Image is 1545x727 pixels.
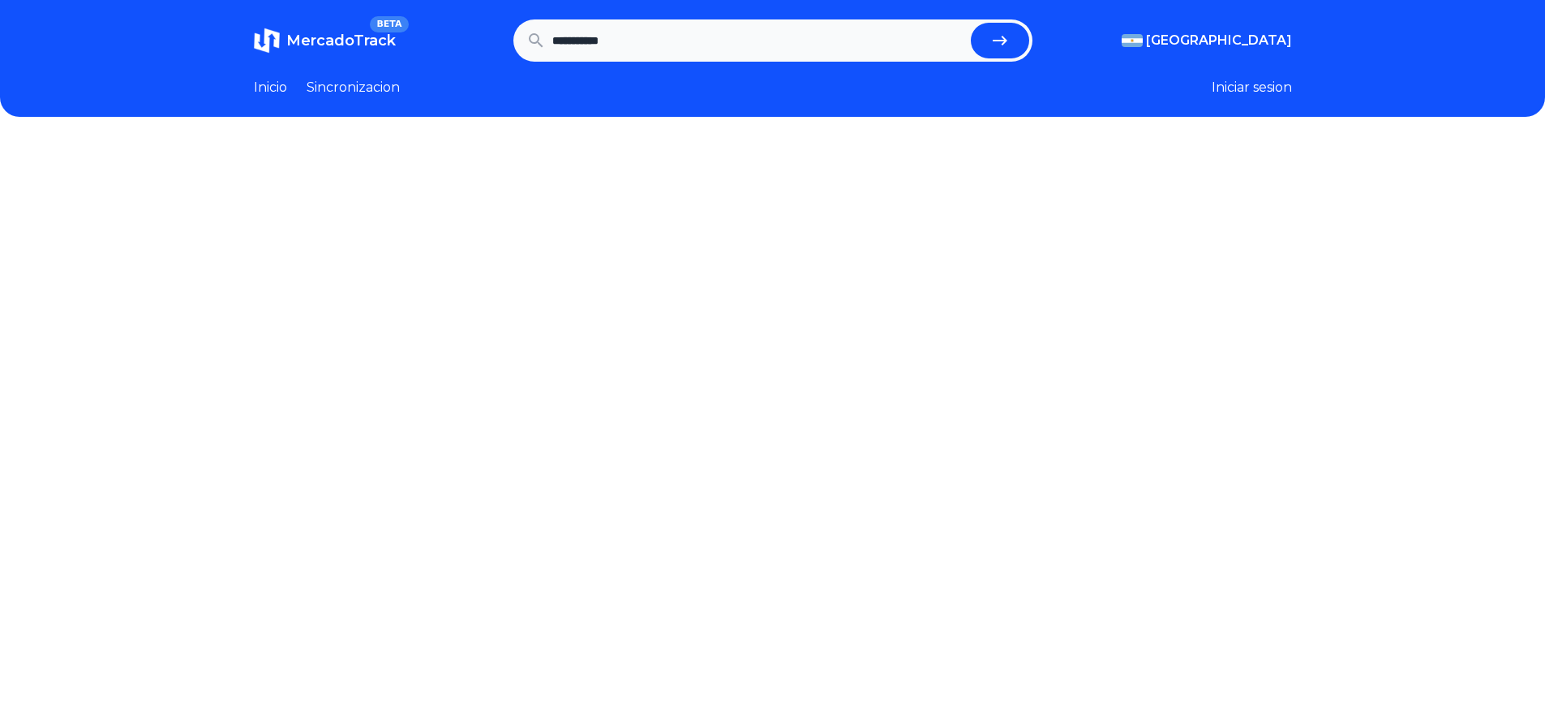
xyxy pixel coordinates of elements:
img: MercadoTrack [254,28,280,54]
a: MercadoTrackBETA [254,28,396,54]
a: Sincronizacion [307,78,400,97]
span: BETA [370,16,408,32]
a: Inicio [254,78,287,97]
button: [GEOGRAPHIC_DATA] [1122,31,1292,50]
span: MercadoTrack [286,32,396,49]
span: [GEOGRAPHIC_DATA] [1146,31,1292,50]
img: Argentina [1122,34,1143,47]
button: Iniciar sesion [1212,78,1292,97]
